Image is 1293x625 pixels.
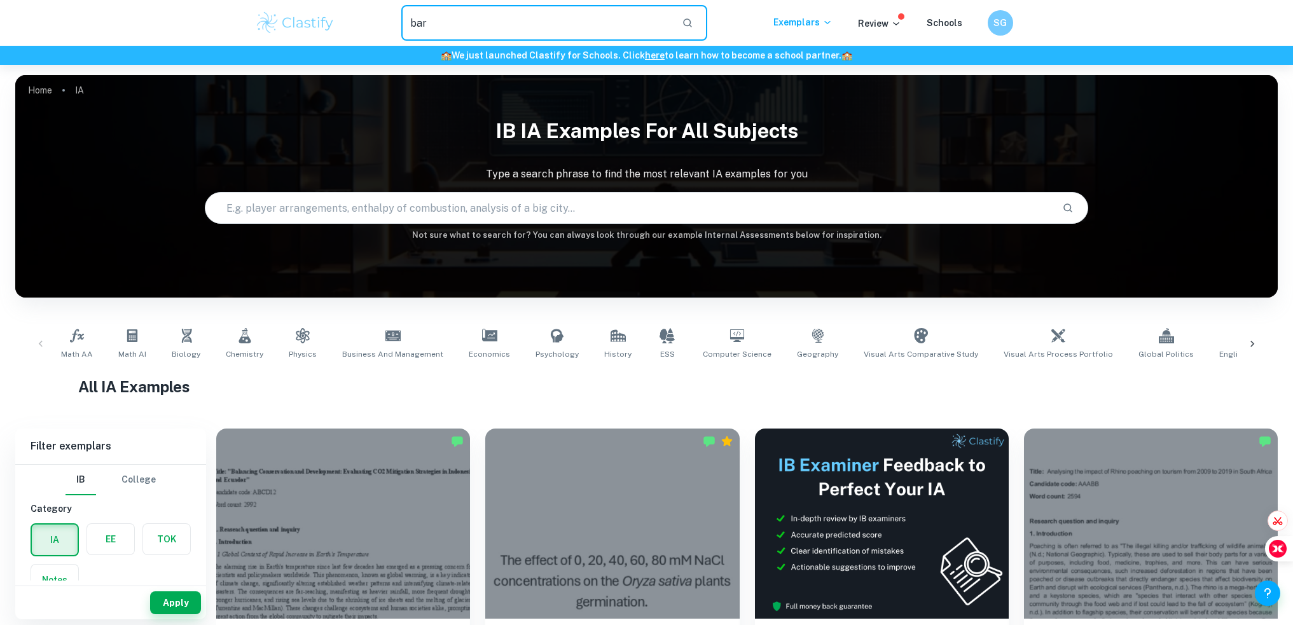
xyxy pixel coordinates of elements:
[15,429,206,464] h6: Filter exemplars
[118,348,146,360] span: Math AI
[864,348,978,360] span: Visual Arts Comparative Study
[143,524,190,554] button: TOK
[858,17,901,31] p: Review
[988,10,1013,36] button: SG
[401,5,672,41] input: Search for any exemplars...
[15,167,1278,182] p: Type a search phrase to find the most relevant IA examples for you
[755,429,1009,619] img: Thumbnail
[441,50,452,60] span: 🏫
[773,15,833,29] p: Exemplars
[342,348,443,360] span: Business and Management
[75,83,84,97] p: IA
[15,229,1278,242] h6: Not sure what to search for? You can always look through our example Internal Assessments below f...
[469,348,510,360] span: Economics
[150,591,201,614] button: Apply
[61,348,93,360] span: Math AA
[28,81,52,99] a: Home
[1255,580,1280,606] button: Help and Feedback
[927,18,962,28] a: Schools
[255,10,336,36] img: Clastify logo
[3,48,1290,62] h6: We just launched Clastify for Schools. Click to learn how to become a school partner.
[797,348,838,360] span: Geography
[721,435,733,448] div: Premium
[31,502,191,516] h6: Category
[78,375,1215,398] h1: All IA Examples
[1138,348,1194,360] span: Global Politics
[87,524,134,554] button: EE
[15,111,1278,151] h1: IB IA examples for all subjects
[32,525,78,555] button: IA
[205,190,1053,226] input: E.g. player arrangements, enthalpy of combustion, analysis of a big city...
[172,348,200,360] span: Biology
[289,348,317,360] span: Physics
[703,435,716,448] img: Marked
[66,465,156,495] div: Filter type choice
[993,16,1007,30] h6: SG
[1057,197,1079,219] button: Search
[645,50,665,60] a: here
[226,348,263,360] span: Chemistry
[31,565,78,595] button: Notes
[841,50,852,60] span: 🏫
[1004,348,1113,360] span: Visual Arts Process Portfolio
[604,348,632,360] span: History
[66,465,96,495] button: IB
[451,435,464,448] img: Marked
[536,348,579,360] span: Psychology
[703,348,771,360] span: Computer Science
[121,465,156,495] button: College
[660,348,675,360] span: ESS
[1259,435,1271,448] img: Marked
